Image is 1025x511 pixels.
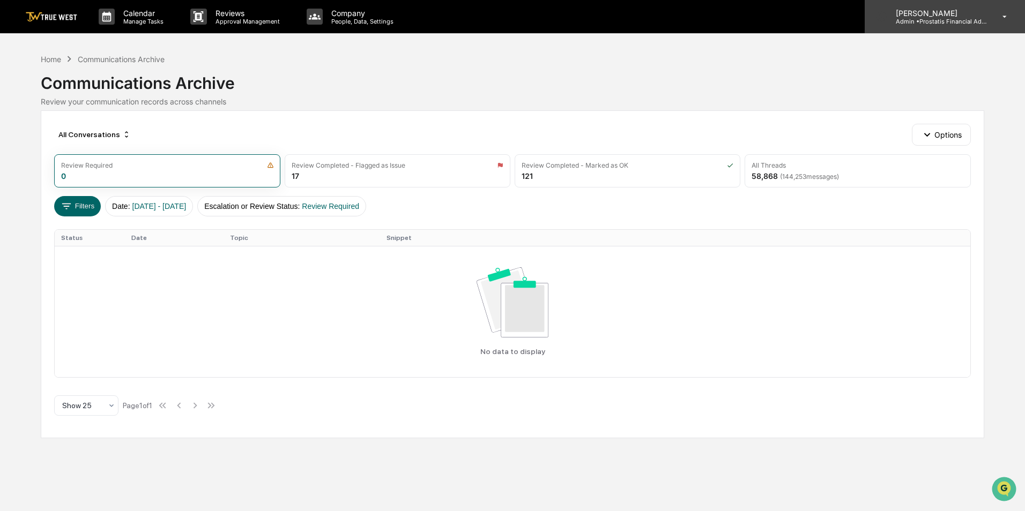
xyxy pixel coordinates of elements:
div: 121 [522,171,533,181]
p: How can we help? [11,22,195,40]
div: 🗄️ [78,136,86,145]
a: 🖐️Preclearance [6,131,73,150]
p: Reviews [207,9,285,18]
img: 1746055101610-c473b297-6a78-478c-a979-82029cc54cd1 [11,82,30,101]
button: Start new chat [182,85,195,98]
span: Preclearance [21,135,69,146]
span: Data Lookup [21,155,68,166]
div: 🖐️ [11,136,19,145]
div: Review Required [61,161,113,169]
span: Attestations [88,135,133,146]
div: 17 [292,171,299,181]
div: 🔎 [11,156,19,165]
th: Date [125,230,224,246]
p: Company [323,9,399,18]
img: No data available [477,267,549,337]
iframe: Open customer support [991,476,1020,505]
span: [DATE] - [DATE] [132,202,187,211]
a: 🗄️Attestations [73,131,137,150]
p: People, Data, Settings [323,18,399,25]
span: ( 144,253 messages) [780,172,839,181]
div: Start new chat [36,82,176,93]
p: Manage Tasks [115,18,169,25]
button: Options [912,124,970,145]
div: 58,868 [752,171,839,181]
div: All Conversations [54,126,135,143]
img: icon [727,162,733,169]
div: Page 1 of 1 [123,401,152,410]
div: We're available if you need us! [36,93,136,101]
div: Home [41,55,61,64]
div: Communications Archive [41,65,984,93]
p: Admin • Prostatis Financial Advisors [887,18,987,25]
p: No data to display [480,347,545,356]
div: Review your communication records across channels [41,97,984,106]
span: Pylon [107,182,130,190]
button: Filters [54,196,101,216]
th: Status [55,230,124,246]
img: icon [267,162,274,169]
div: All Threads [752,161,786,169]
p: Approval Management [207,18,285,25]
img: logo [26,12,77,22]
div: Review Completed - Flagged as Issue [292,161,405,169]
p: Calendar [115,9,169,18]
button: Escalation or Review Status:Review Required [197,196,366,216]
div: 0 [61,171,66,181]
span: Review Required [302,202,359,211]
a: 🔎Data Lookup [6,151,72,170]
p: [PERSON_NAME] [887,9,987,18]
th: Topic [224,230,380,246]
a: Powered byPylon [76,181,130,190]
button: Date:[DATE] - [DATE] [105,196,193,216]
div: Communications Archive [78,55,165,64]
th: Snippet [380,230,970,246]
img: icon [497,162,503,169]
div: Review Completed - Marked as OK [522,161,628,169]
